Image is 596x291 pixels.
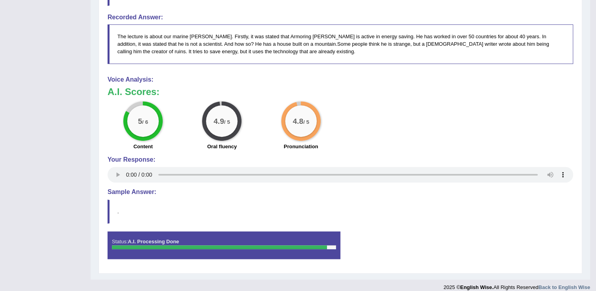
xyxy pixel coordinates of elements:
label: Oral fluency [207,143,237,150]
small: / 5 [224,119,230,125]
strong: English Wise. [460,284,493,290]
label: Content [134,143,153,150]
div: 2025 © All Rights Reserved [444,280,590,291]
h4: Sample Answer: [108,188,573,196]
b: A.I. Scores: [108,86,160,97]
label: Pronunciation [284,143,318,150]
big: 4.8 [293,116,303,125]
small: / 5 [303,119,309,125]
h4: Recorded Answer: [108,14,573,21]
blockquote: . [108,200,573,224]
a: Back to English Wise [538,284,590,290]
small: / 6 [142,119,148,125]
blockquote: The lecture is about our marine [PERSON_NAME]. Firstly, it was stated that Armoring [PERSON_NAME]... [108,24,573,63]
big: 4.9 [214,116,225,125]
big: 5 [138,116,142,125]
strong: A.I. Processing Done [128,239,179,244]
div: Status: [108,231,340,259]
h4: Voice Analysis: [108,76,573,83]
h4: Your Response: [108,156,573,163]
